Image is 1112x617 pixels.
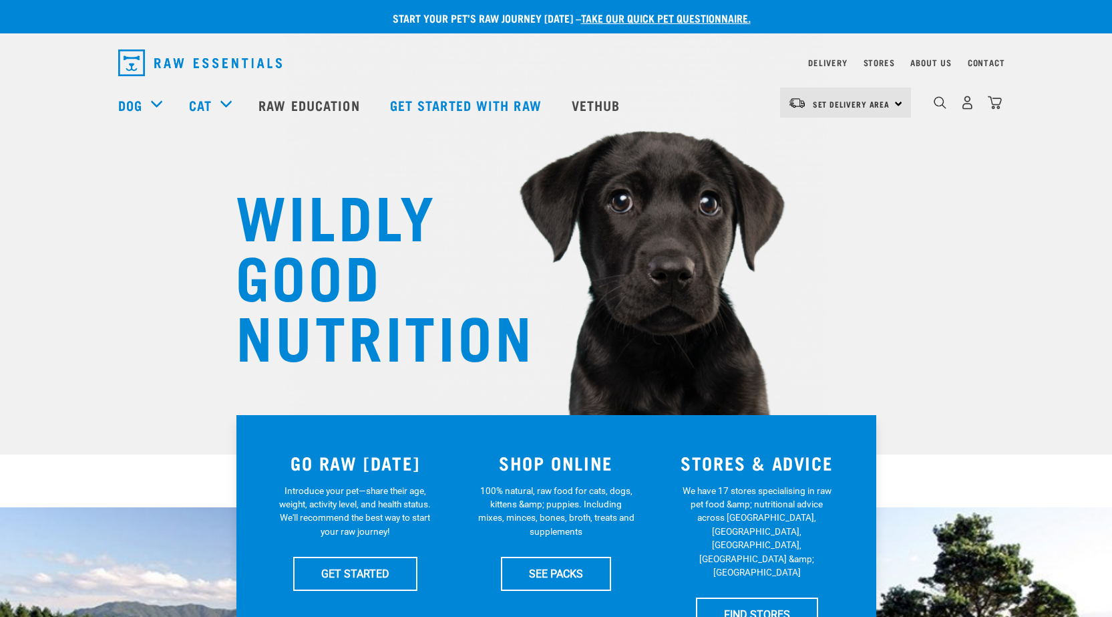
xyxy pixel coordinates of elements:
[934,96,946,109] img: home-icon-1@2x.png
[968,60,1005,65] a: Contact
[108,44,1005,82] nav: dropdown navigation
[581,15,751,21] a: take our quick pet questionnaire.
[813,102,890,106] span: Set Delivery Area
[263,453,448,473] h3: GO RAW [DATE]
[478,484,634,539] p: 100% natural, raw food for cats, dogs, kittens &amp; puppies. Including mixes, minces, bones, bro...
[118,95,142,115] a: Dog
[189,95,212,115] a: Cat
[236,184,503,364] h1: WILDLY GOOD NUTRITION
[808,60,847,65] a: Delivery
[118,49,282,76] img: Raw Essentials Logo
[679,484,836,580] p: We have 17 stores specialising in raw pet food &amp; nutritional advice across [GEOGRAPHIC_DATA],...
[665,453,850,473] h3: STORES & ADVICE
[377,78,558,132] a: Get started with Raw
[558,78,637,132] a: Vethub
[245,78,376,132] a: Raw Education
[464,453,648,473] h3: SHOP ONLINE
[864,60,895,65] a: Stores
[988,96,1002,110] img: home-icon@2x.png
[788,97,806,109] img: van-moving.png
[910,60,951,65] a: About Us
[960,96,974,110] img: user.png
[276,484,433,539] p: Introduce your pet—share their age, weight, activity level, and health status. We'll recommend th...
[501,557,611,590] a: SEE PACKS
[293,557,417,590] a: GET STARTED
